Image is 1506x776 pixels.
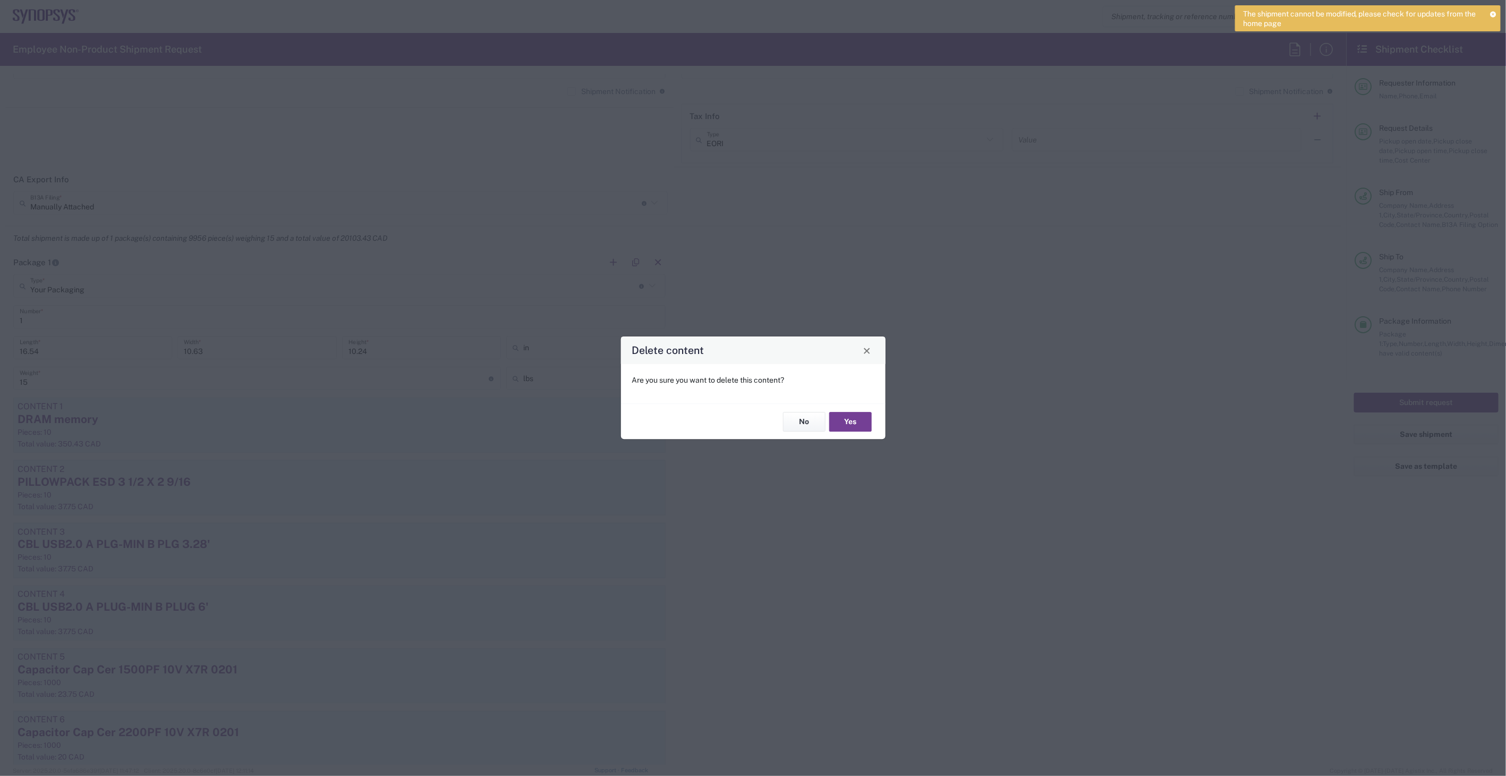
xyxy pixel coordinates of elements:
h4: Delete content [632,343,704,358]
span: The shipment cannot be modified, please check for updates from the home page [1243,9,1483,28]
button: No [783,412,826,432]
p: Are you sure you want to delete this content? [632,375,874,385]
button: Close [860,343,874,358]
button: Yes [829,412,872,432]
